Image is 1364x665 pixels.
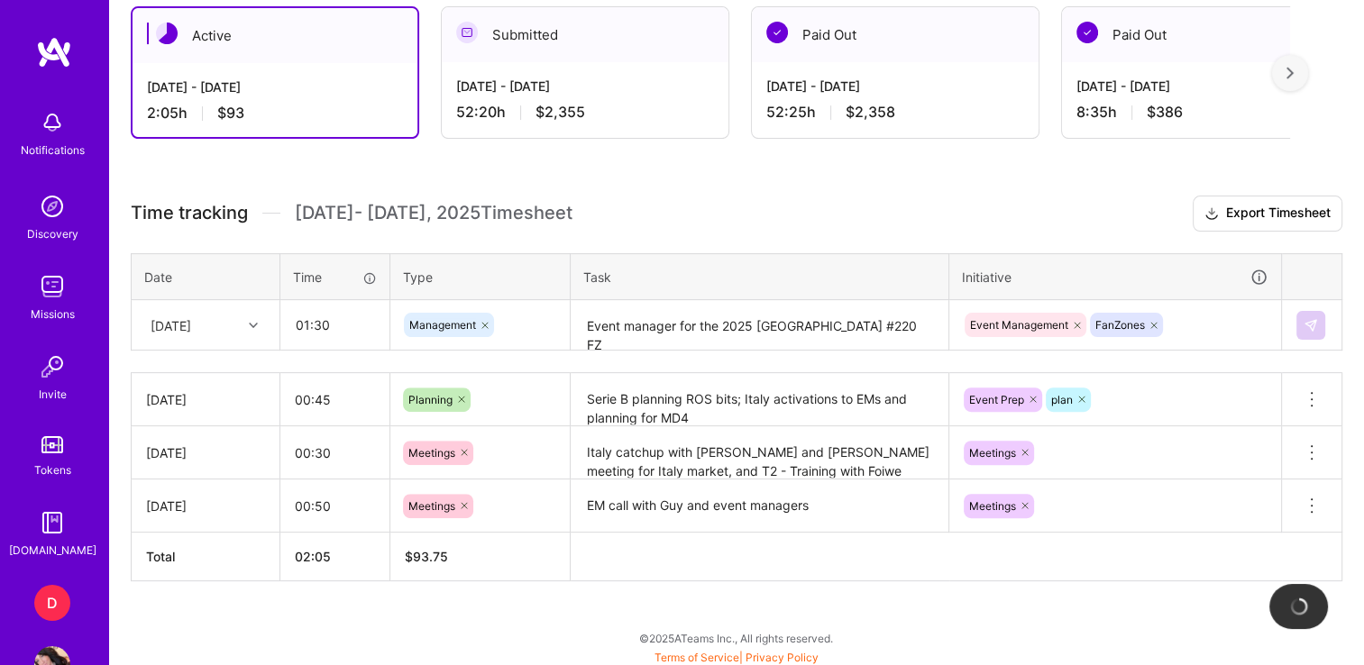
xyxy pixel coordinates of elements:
div: [DATE] - [DATE] [766,77,1024,96]
span: FanZones [1095,318,1145,332]
th: Date [132,253,280,300]
button: Export Timesheet [1193,196,1342,232]
span: | [655,651,819,664]
img: Invite [34,349,70,385]
img: discovery [34,188,70,224]
div: Missions [31,305,75,323]
div: Active [133,8,417,63]
i: icon Download [1204,205,1219,223]
div: Paid Out [752,7,1039,62]
span: $2,355 [536,103,585,122]
input: HH:MM [280,482,389,530]
div: Discovery [27,224,78,243]
div: [DATE] [146,496,265,515]
textarea: EM call with Guy and event managers [572,481,947,531]
div: 52:20 h [456,103,714,122]
span: Meetings [969,446,1016,460]
th: Type [390,253,571,300]
div: Submitted [442,7,728,62]
div: Initiative [962,267,1268,287]
img: teamwork [34,269,70,305]
img: Active [156,23,178,44]
img: logo [36,36,72,68]
img: right [1286,67,1294,79]
span: Planning [408,393,453,406]
img: tokens [41,436,63,453]
a: D [30,585,75,621]
span: $386 [1147,103,1183,122]
div: null [1296,311,1327,340]
span: Meetings [408,499,455,513]
input: HH:MM [281,301,389,349]
img: Paid Out [766,22,788,43]
span: plan [1051,393,1073,406]
div: [DATE] [146,390,265,409]
th: Task [571,253,949,300]
span: $93 [217,104,244,123]
i: icon Chevron [249,321,258,330]
img: guide book [34,505,70,541]
span: Event Prep [969,393,1024,406]
div: [DATE] [151,315,191,334]
img: bell [34,105,70,141]
img: Submitted [456,22,478,43]
span: $ 93.75 [405,549,448,564]
span: Meetings [408,446,455,460]
div: [DATE] [146,443,265,462]
textarea: Serie B planning ROS bits; Italy activations to EMs and planning for MD4 [572,375,947,424]
span: $2,358 [846,103,895,122]
th: 02:05 [280,533,390,581]
div: [DATE] - [DATE] [1076,77,1334,96]
div: 2:05 h [147,104,403,123]
div: 52:25 h [766,103,1024,122]
input: HH:MM [280,376,389,424]
a: Terms of Service [655,651,739,664]
div: © 2025 ATeams Inc., All rights reserved. [108,615,1364,660]
th: Total [132,533,280,581]
img: Paid Out [1076,22,1098,43]
textarea: Event manager for the 2025 [GEOGRAPHIC_DATA] #220 FZ [572,302,947,350]
span: [DATE] - [DATE] , 2025 Timesheet [295,202,572,224]
div: D [34,585,70,621]
img: loading [1289,597,1309,616]
a: Privacy Policy [746,651,819,664]
div: [DATE] - [DATE] [147,77,403,96]
span: Meetings [969,499,1016,513]
div: Time [293,268,377,287]
div: Paid Out [1062,7,1349,62]
div: Invite [39,385,67,404]
input: HH:MM [280,429,389,477]
div: [DATE] - [DATE] [456,77,714,96]
span: Event Management [970,318,1068,332]
div: Tokens [34,460,71,479]
textarea: Italy catchup with [PERSON_NAME] and [PERSON_NAME] meeting for Italy market, and T2 - Training wi... [572,428,947,478]
div: 8:35 h [1076,103,1334,122]
img: Submit [1304,318,1318,332]
span: Management [409,318,476,332]
div: Notifications [21,141,85,159]
div: [DOMAIN_NAME] [9,541,96,560]
span: Time tracking [131,202,248,224]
